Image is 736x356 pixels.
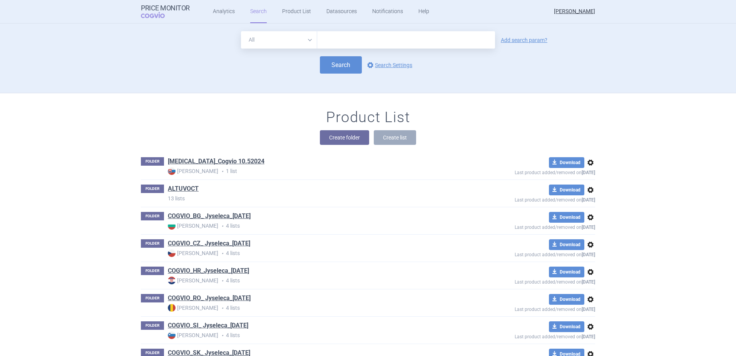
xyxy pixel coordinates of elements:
[459,168,595,175] p: Last product added/removed on
[168,249,218,257] strong: [PERSON_NAME]
[374,130,416,145] button: Create list
[549,212,584,223] button: Download
[218,168,226,175] i: •
[326,109,410,126] h1: Product List
[582,170,595,175] strong: [DATE]
[459,332,595,339] p: Last product added/removed on
[168,331,176,339] img: SI
[549,185,584,195] button: Download
[168,304,459,312] p: 4 lists
[141,4,190,12] strong: Price Monitor
[141,4,190,19] a: Price MonitorCOGVIO
[168,239,250,249] h1: COGVIO_CZ_ Jyseleca_19.11.2021
[168,277,176,284] img: HR
[168,294,251,304] h1: COGVIO_RO_ Jyseleca_19.11.2021
[459,250,595,257] p: Last product added/removed on
[459,195,595,203] p: Last product added/removed on
[141,157,164,166] p: FOLDER
[141,185,164,193] p: FOLDER
[582,225,595,230] strong: [DATE]
[168,195,459,202] p: 13 lists
[549,321,584,332] button: Download
[459,277,595,285] p: Last product added/removed on
[582,334,595,339] strong: [DATE]
[549,157,584,168] button: Download
[168,222,218,230] strong: [PERSON_NAME]
[549,239,584,250] button: Download
[168,222,459,230] p: 4 lists
[549,294,584,305] button: Download
[582,279,595,285] strong: [DATE]
[168,222,176,230] img: BG
[218,277,226,285] i: •
[459,223,595,230] p: Last product added/removed on
[459,305,595,312] p: Last product added/removed on
[168,321,248,330] a: COGVIO_SI_ Jyseleca_[DATE]
[168,304,176,312] img: RO
[141,239,164,248] p: FOLDER
[582,252,595,257] strong: [DATE]
[168,249,459,257] p: 4 lists
[168,277,218,284] strong: [PERSON_NAME]
[168,321,248,331] h1: COGVIO_SI_ Jyseleca_19.11.2021
[168,212,251,222] h1: COGVIO_BG_ Jyseleca_19.11.2021
[141,212,164,220] p: FOLDER
[141,294,164,302] p: FOLDER
[168,167,218,175] strong: [PERSON_NAME]
[168,267,249,275] a: COGVIO_HR_Jyseleca_[DATE]
[168,157,264,167] h1: Alprolix_Cogvio 10.52024
[582,307,595,312] strong: [DATE]
[168,331,218,339] strong: [PERSON_NAME]
[168,167,176,175] img: SK
[501,37,547,43] a: Add search param?
[141,321,164,330] p: FOLDER
[168,157,264,166] a: [MEDICAL_DATA]_Cogvio 10.52024
[549,267,584,277] button: Download
[141,12,176,18] span: COGVIO
[168,304,218,312] strong: [PERSON_NAME]
[168,277,459,285] p: 4 lists
[218,222,226,230] i: •
[168,185,199,195] h1: ALTUVOCT
[366,60,412,70] a: Search Settings
[582,197,595,203] strong: [DATE]
[168,294,251,302] a: COGVIO_RO_ Jyseleca_[DATE]
[218,250,226,257] i: •
[168,212,251,220] a: COGVIO_BG_ Jyseleca_[DATE]
[320,130,369,145] button: Create folder
[168,185,199,193] a: ALTUVOCT
[168,267,249,277] h1: COGVIO_HR_Jyseleca_22.11.2021
[320,56,362,74] button: Search
[168,331,459,339] p: 4 lists
[168,239,250,248] a: COGVIO_CZ_ Jyseleca_[DATE]
[168,249,176,257] img: CZ
[218,304,226,312] i: •
[168,167,459,175] p: 1 list
[141,267,164,275] p: FOLDER
[218,332,226,339] i: •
